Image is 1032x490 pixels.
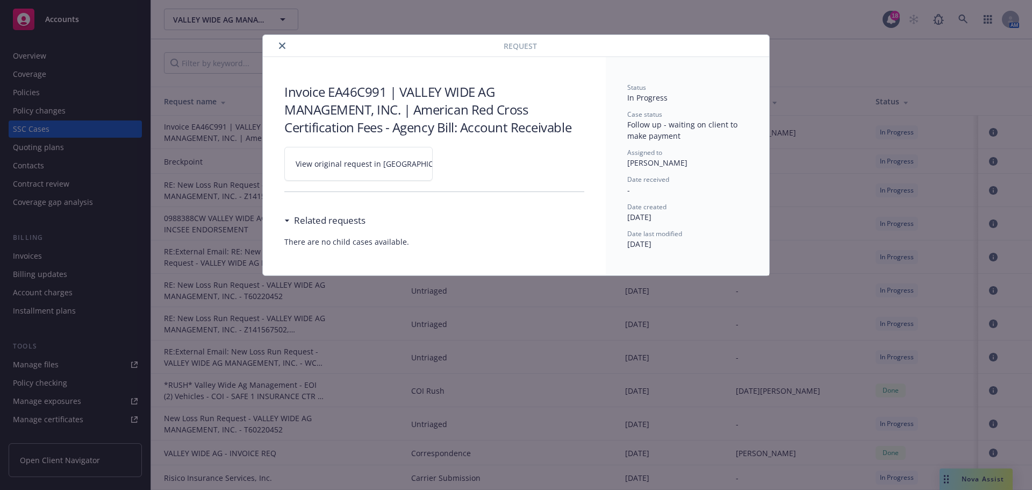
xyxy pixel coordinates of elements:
[627,212,651,222] span: [DATE]
[627,93,668,103] span: In Progress
[627,110,662,119] span: Case status
[296,158,458,169] span: View original request in [GEOGRAPHIC_DATA]
[284,83,584,136] h3: Invoice EA46C991 | VALLEY WIDE AG MANAGEMENT, INC. | American Red Cross Certification Fees - Agen...
[627,239,651,249] span: [DATE]
[627,148,662,157] span: Assigned to
[627,119,740,141] span: Follow up - waiting on client to make payment
[627,83,646,92] span: Status
[504,40,537,52] span: Request
[627,229,682,238] span: Date last modified
[284,147,433,181] a: View original request in [GEOGRAPHIC_DATA]
[294,214,365,228] h3: Related requests
[627,185,630,195] span: -
[284,214,365,228] div: Related requests
[284,236,584,247] span: There are no child cases available.
[627,175,669,184] span: Date received
[627,158,687,168] span: [PERSON_NAME]
[627,202,666,211] span: Date created
[276,39,289,52] button: close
